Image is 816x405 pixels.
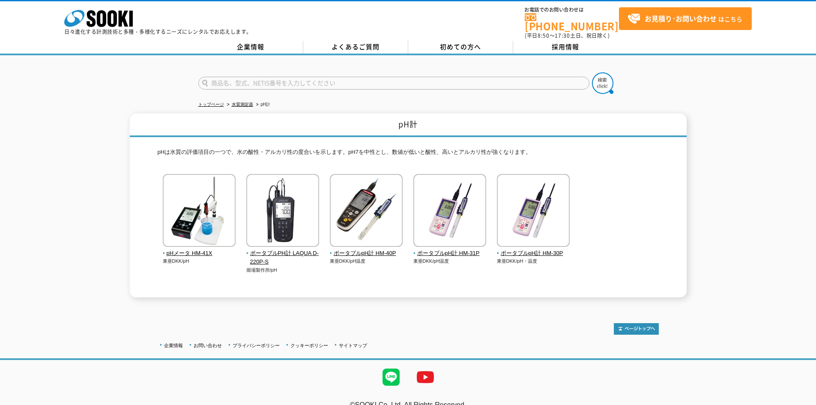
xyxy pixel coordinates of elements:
input: 商品名、型式、NETIS番号を入力してください [198,77,589,90]
img: ポータブルpH計 HM-31P [413,174,486,249]
p: 東亜DKK/pH [163,258,236,265]
a: 初めての方へ [408,41,513,54]
a: 企業情報 [164,343,183,348]
p: 東亜DKK/pH温度 [413,258,487,265]
a: ポータブルpH計 HM-31P [413,241,487,258]
a: よくあるご質問 [303,41,408,54]
img: トップページへ [614,323,659,335]
p: pHは水質の評価項目の一つで、水の酸性・アルカリ性の度合いを示します。pH7を中性とし、数値が低いと酸性、高いとアルカリ性が強くなります。 [158,148,659,161]
a: 企業情報 [198,41,303,54]
p: 堀場製作所/pH [246,267,320,274]
li: pH計 [254,100,271,109]
span: 8:50 [538,32,550,39]
a: ポータブルPH計 LAQUA D-220P-S [246,241,320,267]
a: pHメータ HM-41X [163,241,236,258]
a: クッキーポリシー [290,343,328,348]
span: 初めての方へ [440,42,481,51]
a: トップページ [198,102,224,107]
h1: pH計 [130,114,687,137]
img: btn_search.png [592,72,613,94]
img: ポータブルPH計 LAQUA D-220P-S [246,174,319,249]
span: ポータブルpH計 HM-30P [497,249,570,258]
span: pHメータ HM-41X [163,249,236,258]
img: ポータブルpH計 HM-40P [330,174,403,249]
a: プライバシーポリシー [233,343,280,348]
span: 17:30 [555,32,570,39]
a: お問い合わせ [194,343,222,348]
img: LINE [374,360,408,394]
a: サイトマップ [339,343,367,348]
img: YouTube [408,360,442,394]
strong: お見積り･お問い合わせ [645,13,717,24]
img: pHメータ HM-41X [163,174,236,249]
span: ポータブルPH計 LAQUA D-220P-S [246,249,320,267]
p: 東亜DKK/pH・温度 [497,258,570,265]
a: 採用情報 [513,41,618,54]
p: 日々進化する計測技術と多種・多様化するニーズにレンタルでお応えします。 [64,29,252,34]
span: (平日 ～ 土日、祝日除く) [525,32,610,39]
span: はこちら [628,12,742,25]
a: 水質測定器 [232,102,253,107]
a: ポータブルpH計 HM-30P [497,241,570,258]
a: [PHONE_NUMBER] [525,13,619,31]
span: ポータブルpH計 HM-40P [330,249,403,258]
span: ポータブルpH計 HM-31P [413,249,487,258]
span: お電話でのお問い合わせは [525,7,619,12]
a: ポータブルpH計 HM-40P [330,241,403,258]
img: ポータブルpH計 HM-30P [497,174,570,249]
a: お見積り･お問い合わせはこちら [619,7,752,30]
p: 東亜DKK/pH温度 [330,258,403,265]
